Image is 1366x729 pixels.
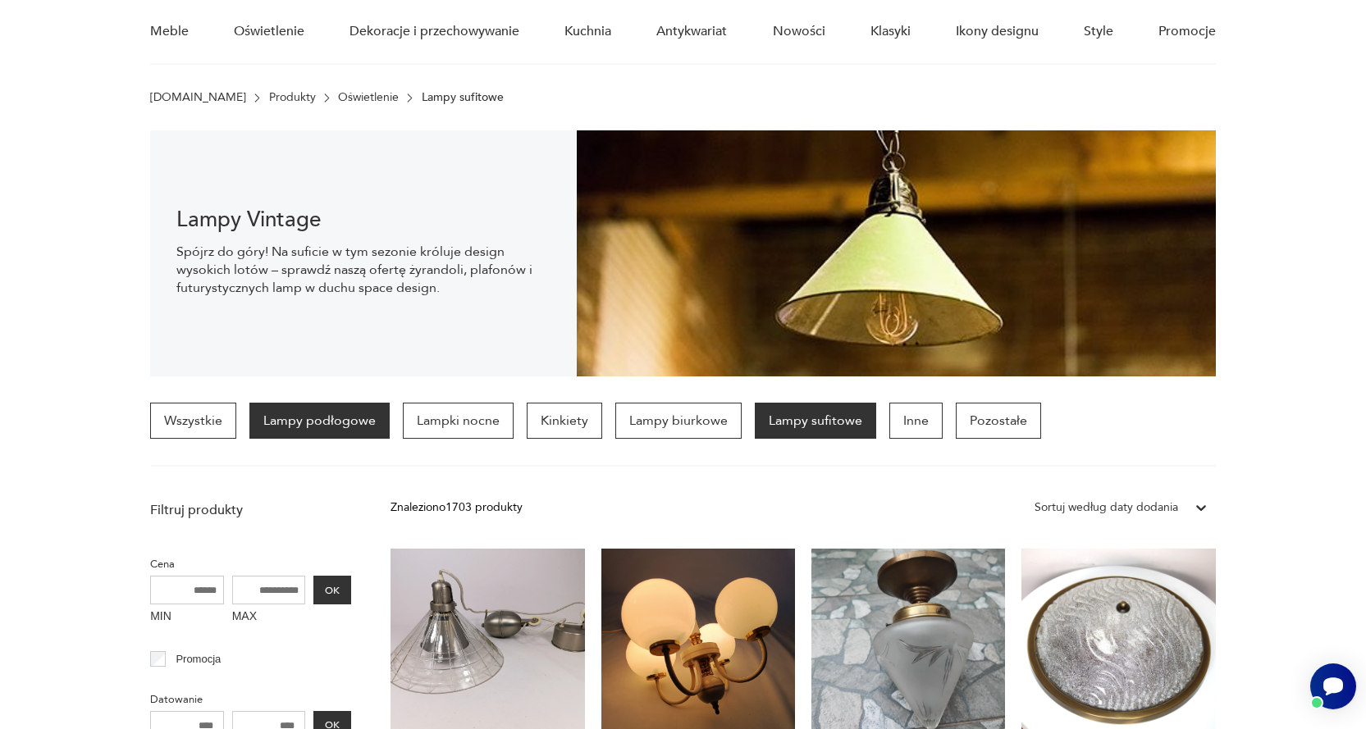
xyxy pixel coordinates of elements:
a: Inne [889,403,943,439]
p: Cena [150,555,351,573]
p: Spójrz do góry! Na suficie w tym sezonie króluje design wysokich lotów – sprawdź naszą ofertę żyr... [176,243,550,297]
p: Datowanie [150,690,351,708]
div: Sortuj według daty dodania [1035,499,1178,517]
p: Filtruj produkty [150,501,351,519]
div: Znaleziono 1703 produkty [391,499,523,517]
a: Wszystkie [150,403,236,439]
iframe: Smartsupp widget button [1310,663,1356,709]
a: Kinkiety [527,403,602,439]
p: Lampy sufitowe [422,91,504,104]
img: Lampy sufitowe w stylu vintage [577,130,1216,376]
a: Lampki nocne [403,403,514,439]
a: [DOMAIN_NAME] [150,91,246,104]
p: Promocja [176,650,221,668]
h1: Lampy Vintage [176,210,550,230]
a: Lampy podłogowe [249,403,390,439]
a: Produkty [269,91,316,104]
a: Lampy biurkowe [615,403,742,439]
a: Pozostałe [956,403,1041,439]
button: OK [313,576,351,604]
a: Lampy sufitowe [755,403,876,439]
label: MIN [150,604,224,631]
a: Oświetlenie [338,91,399,104]
label: MAX [232,604,306,631]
